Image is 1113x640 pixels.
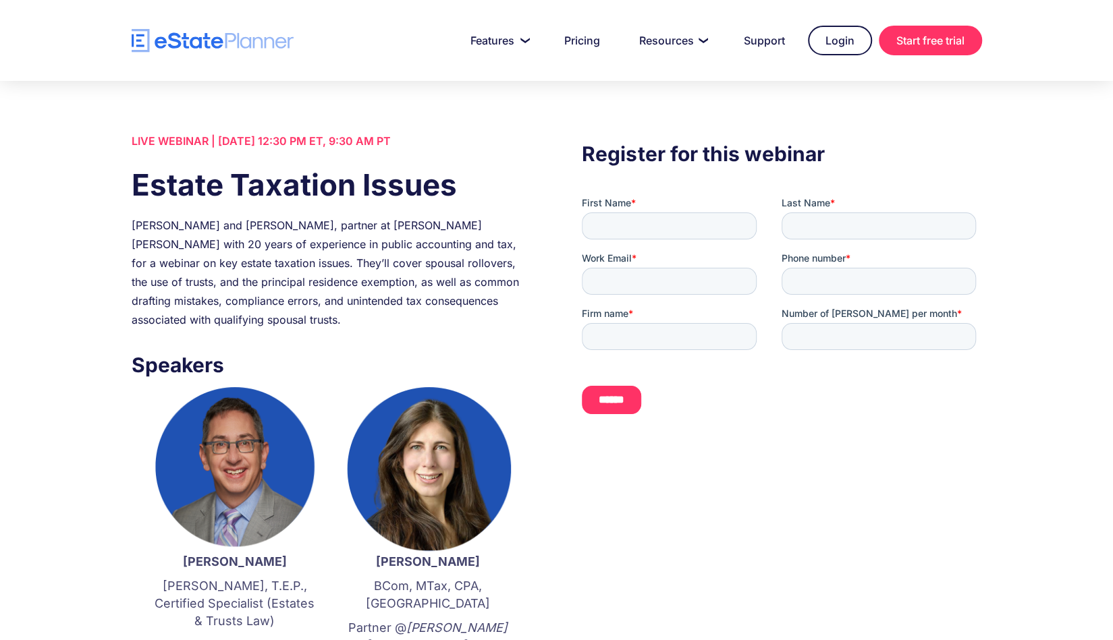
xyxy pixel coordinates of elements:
div: LIVE WEBINAR | [DATE] 12:30 PM ET, 9:30 AM PT [132,132,531,150]
p: [PERSON_NAME], T.E.P., Certified Specialist (Estates & Trusts Law) [152,577,318,630]
strong: [PERSON_NAME] [183,554,287,569]
strong: [PERSON_NAME] [376,554,480,569]
p: BCom, MTax, CPA, [GEOGRAPHIC_DATA] [345,577,511,612]
a: Resources [623,27,721,54]
a: Start free trial [879,26,982,55]
a: Features [454,27,541,54]
a: Support [728,27,801,54]
a: home [132,29,294,53]
a: Login [808,26,872,55]
h3: Register for this webinar [582,138,981,169]
a: Pricing [548,27,616,54]
iframe: Form 0 [582,196,981,425]
h1: Estate Taxation Issues [132,164,531,206]
div: [PERSON_NAME] and [PERSON_NAME], partner at [PERSON_NAME] [PERSON_NAME] with 20 years of experien... [132,216,531,329]
h3: Speakers [132,349,531,380]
